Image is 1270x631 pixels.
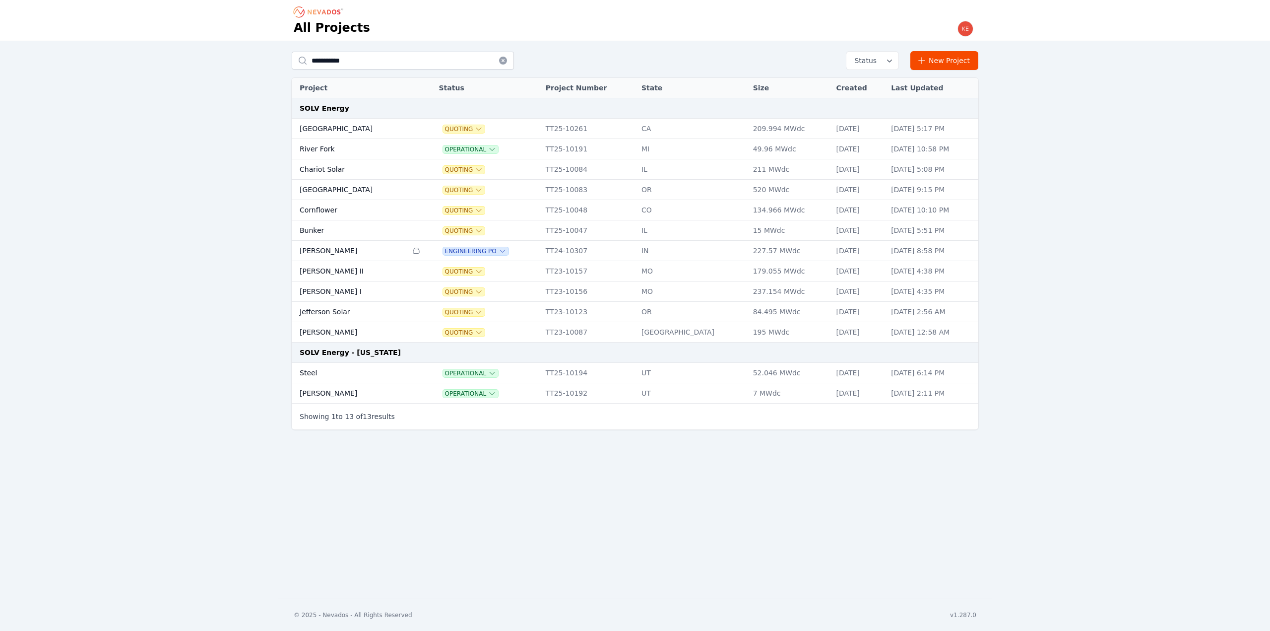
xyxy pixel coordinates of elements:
[541,119,636,139] td: TT25-10261
[292,281,407,302] td: [PERSON_NAME] I
[292,322,978,343] tr: [PERSON_NAME]QuotingTT23-10087[GEOGRAPHIC_DATA]195 MWdc[DATE][DATE] 12:58 AM
[541,139,636,159] td: TT25-10191
[636,363,748,383] td: UT
[886,139,978,159] td: [DATE] 10:58 PM
[541,159,636,180] td: TT25-10084
[831,363,886,383] td: [DATE]
[541,78,636,98] th: Project Number
[748,159,831,180] td: 211 MWdc
[886,241,978,261] td: [DATE] 8:58 PM
[850,56,877,66] span: Status
[292,200,407,220] td: Cornflower
[886,119,978,139] td: [DATE] 5:17 PM
[292,363,407,383] td: Steel
[636,281,748,302] td: MO
[294,4,346,20] nav: Breadcrumb
[292,261,407,281] td: [PERSON_NAME] II
[886,322,978,343] td: [DATE] 12:58 AM
[292,159,978,180] tr: Chariot SolarQuotingTT25-10084IL211 MWdc[DATE][DATE] 5:08 PM
[541,200,636,220] td: TT25-10048
[443,288,485,296] button: Quoting
[636,302,748,322] td: OR
[748,119,831,139] td: 209.994 MWdc
[292,139,978,159] tr: River ForkOperationalTT25-10191MI49.96 MWdc[DATE][DATE] 10:58 PM
[292,261,978,281] tr: [PERSON_NAME] IIQuotingTT23-10157MO179.055 MWdc[DATE][DATE] 4:38 PM
[443,329,485,337] button: Quoting
[292,180,978,200] tr: [GEOGRAPHIC_DATA]QuotingTT25-10083OR520 MWdc[DATE][DATE] 9:15 PM
[292,281,978,302] tr: [PERSON_NAME] IQuotingTT23-10156MO237.154 MWdc[DATE][DATE] 4:35 PM
[292,241,978,261] tr: [PERSON_NAME]Engineering POTT24-10307IN227.57 MWdc[DATE][DATE] 8:58 PM
[443,268,485,276] span: Quoting
[886,200,978,220] td: [DATE] 10:10 PM
[748,180,831,200] td: 520 MWdc
[443,308,485,316] button: Quoting
[292,322,407,343] td: [PERSON_NAME]
[886,302,978,322] td: [DATE] 2:56 AM
[886,78,978,98] th: Last Updated
[886,281,978,302] td: [DATE] 4:35 PM
[443,207,485,214] span: Quoting
[292,241,407,261] td: [PERSON_NAME]
[831,139,886,159] td: [DATE]
[443,145,499,153] button: Operational
[541,281,636,302] td: TT23-10156
[443,125,485,133] button: Quoting
[292,363,978,383] tr: SteelOperationalTT25-10194UT52.046 MWdc[DATE][DATE] 6:14 PM
[636,180,748,200] td: OR
[443,247,508,255] button: Engineering PO
[831,302,886,322] td: [DATE]
[831,159,886,180] td: [DATE]
[443,186,485,194] span: Quoting
[886,383,978,404] td: [DATE] 2:11 PM
[292,302,978,322] tr: Jefferson SolarQuotingTT23-10123OR84.495 MWdc[DATE][DATE] 2:56 AM
[292,220,407,241] td: Bunker
[292,119,978,139] tr: [GEOGRAPHIC_DATA]QuotingTT25-10261CA209.994 MWdc[DATE][DATE] 5:17 PM
[831,119,886,139] td: [DATE]
[636,159,748,180] td: IL
[748,220,831,241] td: 15 MWdc
[434,78,541,98] th: Status
[831,200,886,220] td: [DATE]
[443,227,485,235] button: Quoting
[292,302,407,322] td: Jefferson Solar
[292,159,407,180] td: Chariot Solar
[636,322,748,343] td: [GEOGRAPHIC_DATA]
[294,20,370,36] h1: All Projects
[831,241,886,261] td: [DATE]
[831,78,886,98] th: Created
[636,78,748,98] th: State
[886,363,978,383] td: [DATE] 6:14 PM
[748,200,831,220] td: 134.966 MWdc
[636,261,748,281] td: MO
[846,52,898,70] button: Status
[443,166,485,174] button: Quoting
[748,322,831,343] td: 195 MWdc
[292,200,978,220] tr: CornflowerQuotingTT25-10048CO134.966 MWdc[DATE][DATE] 10:10 PM
[292,98,978,119] td: SOLV Energy
[292,343,978,363] td: SOLV Energy - [US_STATE]
[748,241,831,261] td: 227.57 MWdc
[363,413,372,421] span: 13
[748,363,831,383] td: 52.046 MWdc
[886,220,978,241] td: [DATE] 5:51 PM
[831,281,886,302] td: [DATE]
[950,611,976,619] div: v1.287.0
[957,21,973,37] img: kevin.west@nevados.solar
[292,383,407,404] td: [PERSON_NAME]
[886,180,978,200] td: [DATE] 9:15 PM
[292,119,407,139] td: [GEOGRAPHIC_DATA]
[331,413,336,421] span: 1
[443,390,499,398] span: Operational
[886,159,978,180] td: [DATE] 5:08 PM
[831,180,886,200] td: [DATE]
[886,261,978,281] td: [DATE] 4:38 PM
[636,139,748,159] td: MI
